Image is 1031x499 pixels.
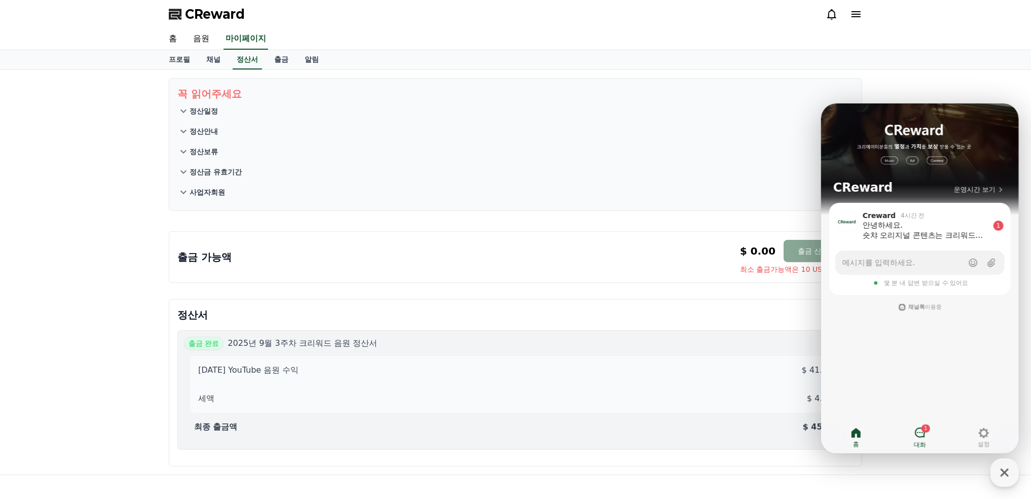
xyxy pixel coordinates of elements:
p: 정산금 유효기간 [190,167,242,177]
button: 출금 신청 [784,240,842,262]
a: 프로필 [161,50,198,69]
button: 정산금 유효기간 [177,162,854,182]
p: 정산보류 [190,147,218,157]
p: $ 0.00 [740,244,776,258]
a: 음원 [185,28,217,50]
p: 사업자회원 [190,187,225,197]
a: 홈 [161,28,185,50]
a: 알림 [297,50,327,69]
p: 정산서 [177,308,854,322]
a: 마이페이지 [224,28,268,50]
button: 정산안내 [177,121,854,141]
button: 출금 완료 2025년 9월 3주차 크리워드 음원 정산서 [DATE] YouTube 음원 수익 $ 41.33 세액 $ 4.13 최종 출금액 $ 45.46 [177,330,854,450]
button: 정산보류 [177,141,854,162]
button: 사업자회원 [177,182,854,202]
p: 정산안내 [190,126,218,136]
a: CReward [169,6,245,22]
span: 출금 완료 [184,337,224,350]
p: $ 4.13 [807,393,833,405]
p: 꼭 읽어주세요 [177,87,854,101]
iframe: Channel chat [821,103,1019,453]
p: 정산일정 [190,106,218,116]
p: 최종 출금액 [194,421,238,433]
span: CReward [185,6,245,22]
p: 출금 가능액 [177,250,232,264]
p: 세액 [198,393,214,405]
p: $ 45.46 [803,421,837,433]
p: $ 41.33 [802,364,833,376]
button: 정산일정 [177,101,854,121]
a: 채널 [198,50,229,69]
a: 출금 [266,50,297,69]
p: 2025년 9월 3주차 크리워드 음원 정산서 [228,337,377,349]
p: [DATE] YouTube 음원 수익 [198,364,299,376]
span: 최소 출금가능액은 10 USD 입니다. [740,264,854,274]
a: 정산서 [233,50,262,69]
